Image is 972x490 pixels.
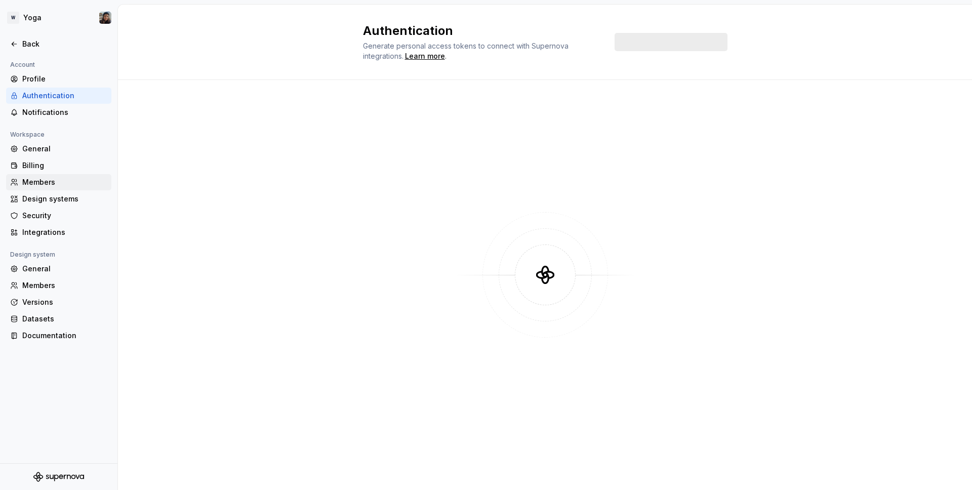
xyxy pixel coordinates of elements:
a: Members [6,174,111,190]
a: Versions [6,294,111,310]
a: Design systems [6,191,111,207]
div: Members [22,280,107,291]
a: Integrations [6,224,111,240]
div: Workspace [6,129,49,141]
div: Profile [22,74,107,84]
div: Design system [6,249,59,261]
a: Datasets [6,311,111,327]
a: Authentication [6,88,111,104]
span: Generate personal access tokens to connect with Supernova integrations. [363,42,571,60]
div: General [22,264,107,274]
a: Documentation [6,328,111,344]
span: . [403,53,447,60]
div: Security [22,211,107,221]
a: Billing [6,157,111,174]
div: Billing [22,160,107,171]
a: General [6,141,111,157]
a: Notifications [6,104,111,120]
a: General [6,261,111,277]
img: Larissa Matos [99,12,111,24]
h2: Authentication [363,23,602,39]
div: Versions [22,297,107,307]
div: General [22,144,107,154]
a: Profile [6,71,111,87]
div: Integrations [22,227,107,237]
div: Notifications [22,107,107,117]
a: Members [6,277,111,294]
a: Back [6,36,111,52]
div: W [7,12,19,24]
div: Design systems [22,194,107,204]
div: Yoga [23,13,42,23]
div: Documentation [22,331,107,341]
div: Account [6,59,39,71]
svg: Supernova Logo [33,472,84,482]
a: Security [6,208,111,224]
div: Datasets [22,314,107,324]
a: Learn more [405,51,445,61]
div: Authentication [22,91,107,101]
button: WYogaLarissa Matos [2,7,115,29]
div: Members [22,177,107,187]
div: Back [22,39,107,49]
